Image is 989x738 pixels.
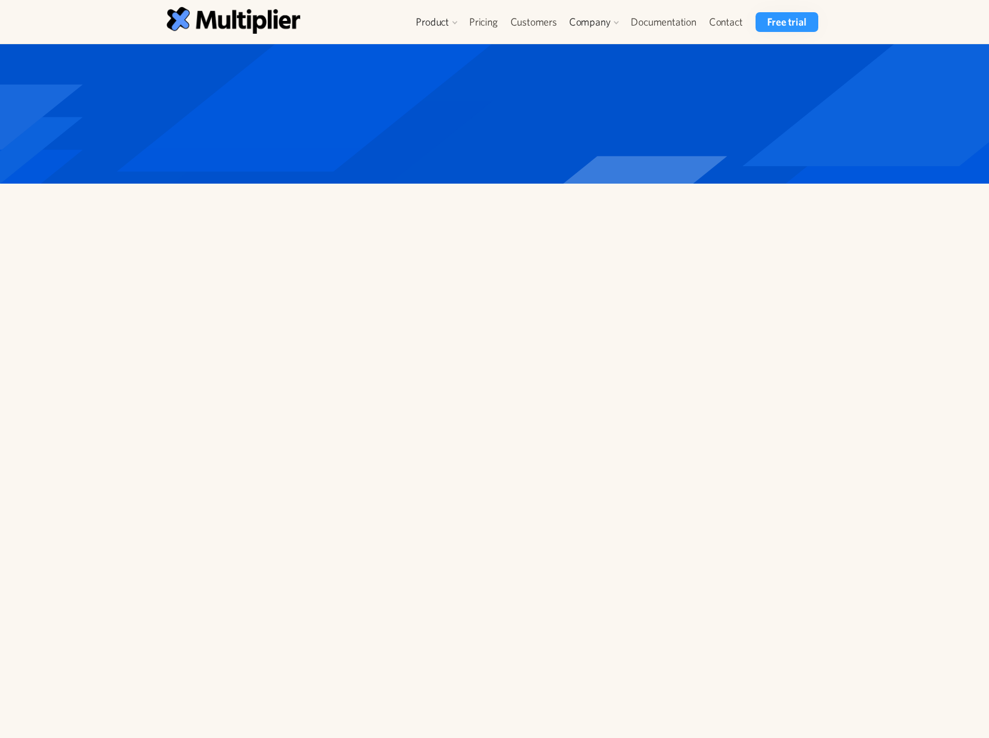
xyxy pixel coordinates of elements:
[563,12,625,32] div: Company
[410,12,463,32] div: Product
[624,12,702,32] a: Documentation
[416,15,449,29] div: Product
[703,12,749,32] a: Contact
[756,12,818,32] a: Free trial
[569,15,611,29] div: Company
[463,12,504,32] a: Pricing
[504,12,563,32] a: Customers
